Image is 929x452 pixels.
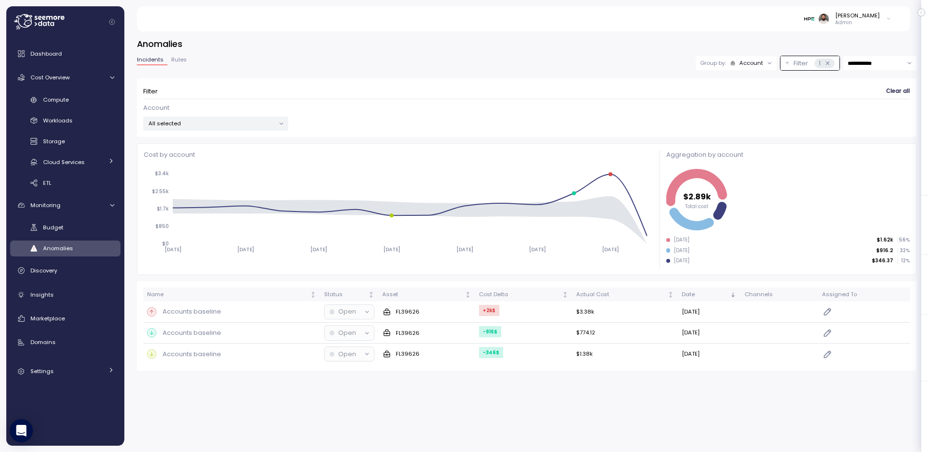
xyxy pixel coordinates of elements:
[877,237,893,243] p: $1.62k
[464,291,471,298] div: Not sorted
[475,287,572,301] th: Cost DeltaNot sorted
[685,203,708,210] tspan: Total cost
[137,38,916,50] h3: Anomalies
[674,247,689,254] div: [DATE]
[730,291,736,298] div: Sorted descending
[10,196,120,215] a: Monitoring
[674,237,689,243] div: [DATE]
[106,18,118,26] button: Collapse navigation
[898,257,910,264] p: 12 %
[155,170,169,177] tspan: $3.4k
[157,206,169,212] tspan: $1.7k
[368,291,375,298] div: Not sorted
[10,241,120,256] a: Anomalies
[396,329,420,337] p: FL39626
[572,323,678,344] td: $774.12
[602,246,619,253] tspan: [DATE]
[898,237,910,243] p: 56 %
[43,117,73,124] span: Workloads
[171,57,187,62] span: Rules
[30,74,70,81] span: Cost Overview
[835,19,880,26] p: Admin
[396,350,420,358] p: FL39626
[819,14,829,24] img: ACg8ocLskjvUhBDgxtSFCRx4ztb74ewwa1VrVEuDBD_Ho1mrTsQB-QE=s96-c
[700,59,726,67] p: Group by:
[794,59,808,68] p: Filter
[338,307,356,316] p: Open
[43,96,69,104] span: Compute
[572,344,678,364] td: $1.38k
[876,247,893,254] p: $916.2
[10,220,120,236] a: Budget
[479,347,503,358] div: -346 $
[325,326,374,340] button: Open
[667,291,674,298] div: Not sorted
[144,150,652,160] p: Cost by account
[30,201,60,209] span: Monitoring
[666,150,910,160] p: Aggregation by account
[479,305,499,316] div: +2k $
[479,326,501,337] div: -916 $
[163,349,221,359] p: Accounts baseline
[383,246,400,253] tspan: [DATE]
[382,290,463,299] div: Asset
[10,134,120,150] a: Storage
[678,301,741,323] td: [DATE]
[324,290,366,299] div: Status
[310,246,327,253] tspan: [DATE]
[30,338,56,346] span: Domains
[163,328,221,338] p: Accounts baseline
[572,287,678,301] th: Actual CostNot sorted
[310,291,316,298] div: Not sorted
[10,154,120,170] a: Cloud Services
[143,287,320,301] th: NameNot sorted
[237,246,254,253] tspan: [DATE]
[143,87,158,96] p: Filter
[137,57,164,62] span: Incidents
[682,290,729,299] div: Date
[43,179,51,187] span: ETL
[739,59,763,67] div: Account
[152,188,169,194] tspan: $2.55k
[872,257,893,264] p: $346.37
[572,301,678,323] td: $3.38k
[30,50,62,58] span: Dashboard
[43,244,73,252] span: Anomalies
[10,68,120,87] a: Cost Overview
[396,308,420,316] p: FL39626
[43,137,65,145] span: Storage
[456,246,473,253] tspan: [DATE]
[155,223,169,229] tspan: $850
[10,261,120,280] a: Discovery
[678,344,741,364] td: [DATE]
[10,333,120,352] a: Domains
[780,56,839,70] button: Filter1
[562,291,569,298] div: Not sorted
[10,419,33,442] div: Open Intercom Messenger
[164,246,181,253] tspan: [DATE]
[163,307,221,316] p: Accounts baseline
[143,103,169,113] p: Account
[10,113,120,129] a: Workloads
[10,285,120,304] a: Insights
[378,287,475,301] th: AssetNot sorted
[479,290,560,299] div: Cost Delta
[678,323,741,344] td: [DATE]
[320,287,378,301] th: StatusNot sorted
[43,224,63,231] span: Budget
[885,85,910,99] button: Clear all
[10,44,120,63] a: Dashboard
[325,305,374,319] button: Open
[835,12,880,19] div: [PERSON_NAME]
[576,290,666,299] div: Actual Cost
[898,247,910,254] p: 32 %
[162,241,169,247] tspan: $0
[678,287,741,301] th: DateSorted descending
[10,92,120,108] a: Compute
[745,290,814,299] div: Channels
[338,328,356,338] p: Open
[822,290,906,299] div: Assigned To
[819,59,821,68] p: 1
[674,257,689,264] div: [DATE]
